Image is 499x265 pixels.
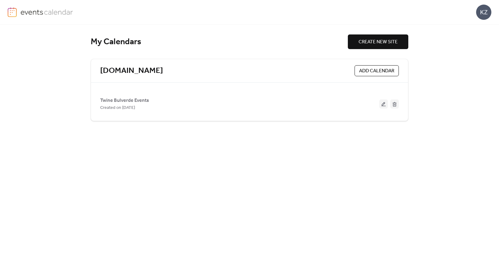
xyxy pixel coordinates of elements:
button: CREATE NEW SITE [348,34,408,49]
a: Twine Bulverde Events [100,99,149,102]
button: ADD CALENDAR [355,65,399,76]
span: Twine Bulverde Events [100,97,149,104]
span: ADD CALENDAR [359,67,394,75]
div: KZ [476,5,491,20]
span: Created on [DATE] [100,104,135,112]
img: logo-type [20,7,73,16]
img: logo [8,7,17,17]
span: CREATE NEW SITE [359,38,398,46]
a: [DOMAIN_NAME] [100,66,163,76]
div: My Calendars [91,37,348,47]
